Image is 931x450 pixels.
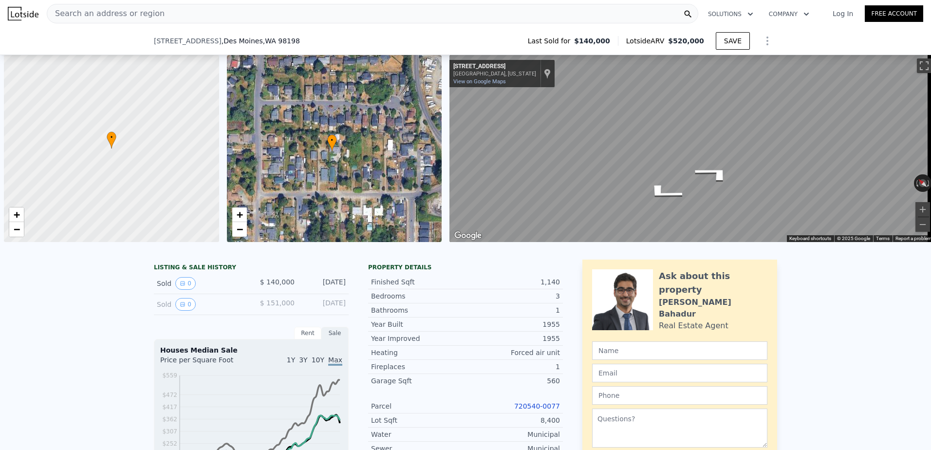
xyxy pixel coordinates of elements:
[299,356,307,364] span: 3Y
[154,263,349,273] div: LISTING & SALE HISTORY
[327,136,337,145] span: •
[574,36,610,46] span: $140,000
[107,131,116,149] div: •
[9,207,24,222] a: Zoom in
[328,356,342,366] span: Max
[789,235,831,242] button: Keyboard shortcuts
[465,415,560,425] div: 8,400
[162,428,177,435] tspan: $307
[371,415,465,425] div: Lot Sqft
[668,37,704,45] span: $520,000
[659,269,767,297] div: Ask about this property
[371,305,465,315] div: Bathrooms
[465,291,560,301] div: 3
[465,362,560,372] div: 1
[915,202,930,217] button: Zoom in
[160,355,251,371] div: Price per Square Foot
[312,356,324,364] span: 10Y
[837,236,870,241] span: © 2025 Google
[453,78,506,85] a: View on Google Maps
[232,207,247,222] a: Zoom in
[287,356,295,364] span: 1Y
[368,263,563,271] div: Property details
[302,298,346,311] div: [DATE]
[371,430,465,439] div: Water
[294,327,321,339] div: Rent
[236,223,242,235] span: −
[157,277,243,290] div: Sold
[162,372,177,379] tspan: $559
[821,9,865,19] a: Log In
[915,217,930,232] button: Zoom out
[914,174,919,192] button: Rotate counterclockwise
[162,416,177,423] tspan: $362
[627,179,700,206] path: Go West, S 279th St
[528,36,575,46] span: Last Sold for
[260,278,295,286] span: $ 140,000
[465,348,560,357] div: Forced air unit
[47,8,165,19] span: Search an address or region
[465,334,560,343] div: 1955
[465,376,560,386] div: 560
[263,37,300,45] span: , WA 98198
[465,305,560,315] div: 1
[659,297,767,320] div: [PERSON_NAME] Bahadur
[9,222,24,237] a: Zoom out
[761,5,817,23] button: Company
[453,63,536,71] div: [STREET_ADDRESS]
[371,291,465,301] div: Bedrooms
[371,348,465,357] div: Heating
[162,392,177,398] tspan: $472
[678,160,750,187] path: Go East, S 279th St
[236,208,242,221] span: +
[465,319,560,329] div: 1955
[700,5,761,23] button: Solutions
[232,222,247,237] a: Zoom out
[327,134,337,151] div: •
[659,320,728,332] div: Real Estate Agent
[452,229,484,242] img: Google
[453,71,536,77] div: [GEOGRAPHIC_DATA], [US_STATE]
[758,31,777,51] button: Show Options
[14,208,20,221] span: +
[371,319,465,329] div: Year Built
[371,401,465,411] div: Parcel
[371,376,465,386] div: Garage Sqft
[716,32,750,50] button: SAVE
[175,298,196,311] button: View historical data
[14,223,20,235] span: −
[160,345,342,355] div: Houses Median Sale
[592,364,767,382] input: Email
[260,299,295,307] span: $ 151,000
[876,236,890,241] a: Terms (opens in new tab)
[302,277,346,290] div: [DATE]
[162,404,177,411] tspan: $417
[162,440,177,447] tspan: $252
[321,327,349,339] div: Sale
[865,5,923,22] a: Free Account
[154,36,222,46] span: [STREET_ADDRESS]
[544,68,551,79] a: Show location on map
[592,341,767,360] input: Name
[175,277,196,290] button: View historical data
[371,277,465,287] div: Finished Sqft
[514,402,560,410] a: 720540-0077
[465,277,560,287] div: 1,140
[107,133,116,142] span: •
[371,334,465,343] div: Year Improved
[8,7,38,20] img: Lotside
[157,298,243,311] div: Sold
[452,229,484,242] a: Open this area in Google Maps (opens a new window)
[371,362,465,372] div: Fireplaces
[222,36,300,46] span: , Des Moines
[465,430,560,439] div: Municipal
[592,386,767,405] input: Phone
[626,36,668,46] span: Lotside ARV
